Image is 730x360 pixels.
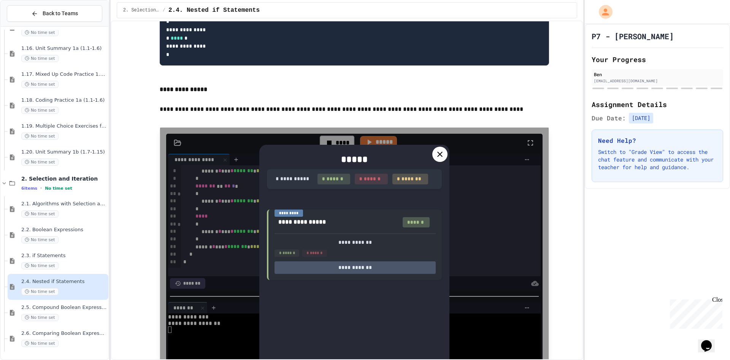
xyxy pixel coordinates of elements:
span: No time set [21,210,59,218]
button: Back to Teams [7,5,102,22]
span: 2. Selection and Iteration [123,7,160,13]
span: 2.2. Boolean Expressions [21,227,107,233]
span: No time set [21,158,59,166]
div: [EMAIL_ADDRESS][DOMAIN_NAME] [594,78,721,84]
span: No time set [21,340,59,347]
span: No time set [21,314,59,321]
span: 6 items [21,186,37,191]
span: No time set [21,262,59,269]
span: 2.3. if Statements [21,253,107,259]
span: No time set [21,29,59,36]
span: No time set [21,107,59,114]
span: 2. Selection and Iteration [21,175,107,182]
span: 1.18. Coding Practice 1a (1.1-1.6) [21,97,107,104]
h2: Your Progress [592,54,723,65]
div: Ben [594,71,721,78]
div: My Account [591,3,614,21]
span: 1.16. Unit Summary 1a (1.1-1.6) [21,45,107,52]
iframe: chat widget [667,296,722,329]
span: 1.20. Unit Summary 1b (1.7-1.15) [21,149,107,155]
span: 1.19. Multiple Choice Exercises for Unit 1a (1.1-1.6) [21,123,107,130]
iframe: chat widget [698,330,722,352]
span: No time set [45,186,72,191]
h1: P7 - [PERSON_NAME] [592,31,674,42]
span: 2.6. Comparing Boolean Expressions ([PERSON_NAME] Laws) [21,330,107,337]
span: 2.4. Nested if Statements [168,6,260,15]
span: 1.17. Mixed Up Code Practice 1.1-1.6 [21,71,107,78]
span: 2.1. Algorithms with Selection and Repetition [21,201,107,207]
span: Back to Teams [43,10,78,18]
span: / [163,7,165,13]
span: No time set [21,81,59,88]
h3: Need Help? [598,136,717,145]
h2: Assignment Details [592,99,723,110]
span: [DATE] [629,113,653,123]
span: 2.4. Nested if Statements [21,278,107,285]
span: 2.5. Compound Boolean Expressions [21,304,107,311]
span: Due Date: [592,114,626,123]
div: Chat with us now!Close [3,3,52,48]
span: No time set [21,288,59,295]
span: No time set [21,55,59,62]
p: Switch to "Grade View" to access the chat feature and communicate with your teacher for help and ... [598,148,717,171]
span: • [40,185,42,191]
span: No time set [21,133,59,140]
span: No time set [21,236,59,243]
